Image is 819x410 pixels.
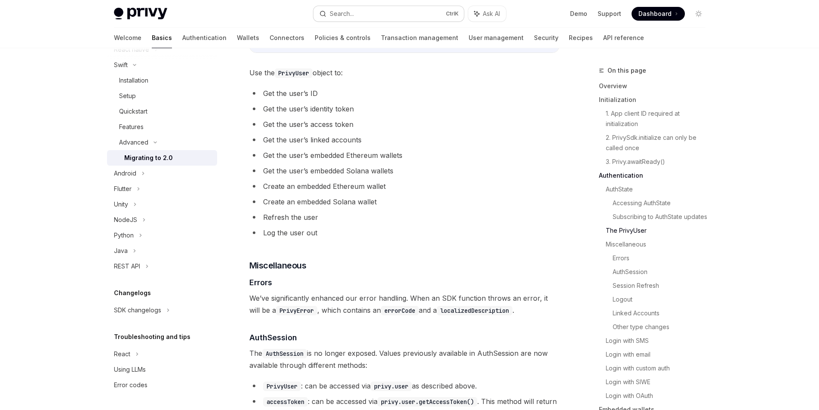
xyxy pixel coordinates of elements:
[119,137,148,148] div: Advanced
[262,349,307,358] code: AuthSession
[534,28,558,48] a: Security
[114,215,137,225] div: NodeJS
[114,28,141,48] a: Welcome
[315,28,371,48] a: Policies & controls
[263,397,308,407] code: accessToken
[606,375,712,389] a: Login with SIWE
[606,182,712,196] a: AuthState
[483,9,500,18] span: Ask AI
[119,75,148,86] div: Installation
[613,265,712,279] a: AuthSession
[249,380,559,392] li: : can be accessed via as described above.
[249,87,559,99] li: Get the user’s ID
[606,361,712,375] a: Login with custom auth
[107,73,217,88] a: Installation
[603,28,644,48] a: API reference
[249,277,272,288] span: Errors
[606,334,712,348] a: Login with SMS
[313,6,464,22] button: Search...CtrlK
[249,196,559,208] li: Create an embedded Solana wallet
[606,237,712,251] a: Miscellaneous
[613,293,712,306] a: Logout
[613,210,712,224] a: Subscribing to AuthState updates
[446,10,459,17] span: Ctrl K
[632,7,685,21] a: Dashboard
[114,380,147,390] div: Error codes
[249,165,559,177] li: Get the user’s embedded Solana wallets
[569,28,593,48] a: Recipes
[377,397,477,407] code: privy.user.getAccessToken()
[381,28,458,48] a: Transaction management
[237,28,259,48] a: Wallets
[606,107,712,131] a: 1. App client ID required at initialization
[107,104,217,119] a: Quickstart
[613,251,712,265] a: Errors
[606,389,712,403] a: Login with OAuth
[249,332,297,343] span: AuthSession
[249,118,559,130] li: Get the user’s access token
[692,7,706,21] button: Toggle dark mode
[114,261,140,271] div: REST API
[599,93,712,107] a: Initialization
[249,149,559,161] li: Get the user’s embedded Ethereum wallets
[249,259,307,271] span: Miscellaneous
[114,288,151,298] h5: Changelogs
[437,306,512,315] code: localizedDescription
[613,196,712,210] a: Accessing AuthState
[263,382,301,391] code: PrivyUser
[276,306,317,315] code: PrivyError
[107,88,217,104] a: Setup
[114,199,128,210] div: Unity
[606,155,712,169] a: 3. Privy.awaitReady()
[114,184,132,194] div: Flutter
[114,349,130,359] div: React
[606,348,712,361] a: Login with email
[613,279,712,293] a: Session Refresh
[107,150,217,166] a: Migrating to 2.0
[114,332,190,342] h5: Troubleshooting and tips
[598,9,621,18] a: Support
[119,106,147,117] div: Quickstart
[152,28,172,48] a: Basics
[114,364,146,375] div: Using LLMs
[249,103,559,115] li: Get the user’s identity token
[119,91,136,101] div: Setup
[599,169,712,182] a: Authentication
[114,305,161,315] div: SDK changelogs
[270,28,304,48] a: Connectors
[613,306,712,320] a: Linked Accounts
[249,347,559,371] span: The is no longer exposed. Values previously available in AuthSession are now available through di...
[638,9,672,18] span: Dashboard
[606,224,712,237] a: The PrivyUser
[124,153,173,163] div: Migrating to 2.0
[249,134,559,146] li: Get the user’s linked accounts
[107,377,217,393] a: Error codes
[275,68,313,78] code: PrivyUser
[381,306,419,315] code: errorCode
[114,230,134,240] div: Python
[107,119,217,135] a: Features
[249,211,559,223] li: Refresh the user
[606,131,712,155] a: 2. PrivySdk.initialize can only be called once
[613,320,712,334] a: Other type changes
[114,168,136,179] div: Android
[249,227,559,239] li: Log the user out
[570,9,587,18] a: Demo
[182,28,227,48] a: Authentication
[468,6,506,22] button: Ask AI
[114,60,128,70] div: Swift
[107,362,217,377] a: Using LLMs
[114,8,167,20] img: light logo
[330,9,354,19] div: Search...
[249,67,559,79] span: Use the object to:
[469,28,524,48] a: User management
[371,382,412,391] code: privy.user
[114,246,128,256] div: Java
[249,292,559,316] span: We’ve significantly enhanced our error handling. When an SDK function throws an error, it will be...
[607,65,646,76] span: On this page
[599,79,712,93] a: Overview
[119,122,144,132] div: Features
[249,180,559,192] li: Create an embedded Ethereum wallet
